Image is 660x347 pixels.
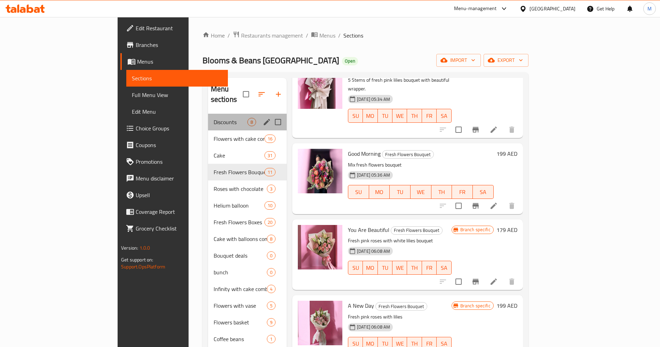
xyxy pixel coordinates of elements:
span: Select all sections [239,87,253,102]
button: Add section [270,86,287,103]
div: items [267,335,276,343]
button: MO [363,261,377,275]
span: Flowers basket [214,318,267,326]
span: TH [410,111,419,121]
a: Sections [126,70,228,87]
button: TH [407,109,422,123]
a: Grocery Checklist [120,220,228,237]
span: Branch specific [458,226,493,233]
div: Fresh Flowers Bouquet [382,150,434,159]
img: Good Morning [298,149,342,193]
span: 9 [267,319,275,326]
div: items [267,285,276,293]
span: 20 [265,219,275,226]
a: Full Menu View [126,87,228,103]
button: import [436,54,481,67]
button: SA [437,261,451,275]
button: TH [431,185,452,199]
span: 10 [265,202,275,209]
span: [DATE] 05:36 AM [354,172,393,178]
button: WE [392,109,407,123]
div: items [264,135,276,143]
span: FR [425,263,434,273]
img: I Love You [298,64,342,109]
a: Edit menu item [490,126,498,134]
span: Menus [137,57,222,66]
span: Grocery Checklist [136,224,222,233]
div: Flowers with vase [214,301,267,310]
span: Branch specific [458,302,493,309]
p: Mix fresh flowers bouquet [348,161,494,169]
span: 8 [267,236,275,242]
button: TU [378,261,392,275]
span: [DATE] 05:34 AM [354,96,393,103]
p: Fresh pink roses with lilies [348,313,452,321]
div: bunch [214,268,267,276]
span: SA [439,263,448,273]
span: MO [366,263,375,273]
button: WE [411,185,431,199]
img: A New Day [298,301,342,345]
span: FR [455,187,470,197]
div: Menu-management [454,5,497,13]
div: Roses with chocolate3 [208,180,287,197]
span: Coverage Report [136,208,222,216]
span: Coupons [136,141,222,149]
div: Helium balloon10 [208,197,287,214]
span: WE [395,111,404,121]
div: items [264,168,276,176]
h6: 199 AED [496,301,517,310]
button: SA [437,109,451,123]
span: TU [381,111,390,121]
span: Infinity with cake combo [214,285,267,293]
div: Infinity with cake combo4 [208,281,287,297]
a: Branches [120,37,228,53]
div: Coffee beans [214,335,267,343]
button: delete [503,197,520,214]
button: WE [392,261,407,275]
span: Upsell [136,191,222,199]
div: items [267,251,276,260]
button: TH [407,261,422,275]
span: SU [351,111,360,121]
span: Menu disclaimer [136,174,222,183]
button: MO [369,185,390,199]
div: items [267,185,276,193]
span: Discounts [214,118,247,126]
span: 31 [265,152,275,159]
div: items [267,301,276,310]
span: Roses with chocolate [214,185,267,193]
span: 16 [265,136,275,142]
a: Menus [311,31,335,40]
div: Bouquet deals0 [208,247,287,264]
span: SU [351,187,366,197]
span: export [489,56,523,65]
button: SA [473,185,494,199]
span: MO [366,111,375,121]
li: / [228,31,230,40]
span: Restaurants management [241,31,303,40]
a: Coupons [120,137,228,153]
span: Flowers with cake combo [214,135,264,143]
button: MO [363,109,377,123]
a: Coverage Report [120,203,228,220]
span: SU [351,263,360,273]
span: Version: [121,243,138,252]
a: Edit Menu [126,103,228,120]
button: FR [422,109,437,123]
span: 5 [267,302,275,309]
nav: breadcrumb [202,31,528,40]
div: Helium balloon [214,201,264,210]
span: Fresh Flowers Bouquet [214,168,264,176]
a: Menu disclaimer [120,170,228,187]
div: items [267,318,276,326]
span: Get support on: [121,255,153,264]
span: Sections [343,31,363,40]
span: Edit Restaurant [136,24,222,32]
span: WE [413,187,429,197]
div: Open [342,57,358,65]
span: Promotions [136,158,222,166]
div: items [267,268,276,276]
span: 11 [265,169,275,176]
